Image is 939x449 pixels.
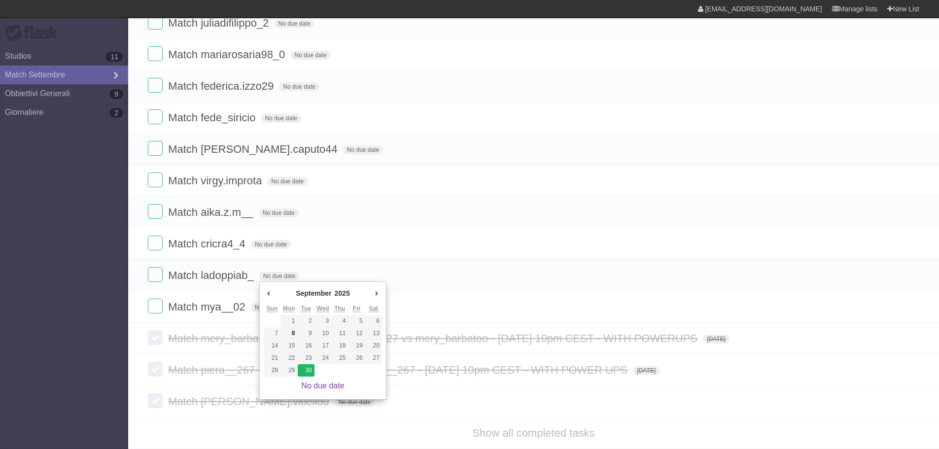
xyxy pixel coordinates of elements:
label: Done [148,236,163,250]
span: Match [PERSON_NAME].caputo44 [168,143,340,155]
a: No due date [301,381,344,390]
label: Done [148,393,163,408]
abbr: Friday [353,305,360,312]
div: September [294,286,333,301]
span: No due date [343,145,383,154]
span: Match cricra4_4 [168,238,248,250]
button: 18 [331,340,348,352]
button: 12 [348,327,365,340]
label: Done [148,362,163,377]
span: Match mya__02 [168,301,248,313]
button: 30 [298,364,314,377]
button: 5 [348,315,365,327]
abbr: Wednesday [316,305,329,312]
label: Done [148,78,163,93]
span: [DATE] [703,335,730,344]
button: 7 [264,327,280,340]
label: Done [148,173,163,187]
div: Flask [5,24,64,42]
button: 16 [298,340,314,352]
span: No due date [290,51,330,60]
abbr: Saturday [369,305,378,312]
button: 27 [365,352,382,364]
span: Match mariarosaria98_0 [168,48,287,61]
span: No due date [335,398,375,407]
span: Match aika.z.m__ [168,206,255,218]
button: 25 [331,352,348,364]
span: No due date [268,177,308,186]
span: No due date [259,208,299,217]
label: Done [148,15,163,30]
button: 21 [264,352,280,364]
div: 2025 [333,286,351,301]
button: 28 [264,364,280,377]
button: 8 [280,327,297,340]
button: 6 [365,315,382,327]
button: 14 [264,340,280,352]
button: 9 [298,327,314,340]
span: Match virgy.improta [168,174,264,187]
label: Done [148,299,163,313]
span: Match juliadifilippo_2 [168,17,271,29]
abbr: Monday [283,305,295,312]
button: 23 [298,352,314,364]
label: Done [148,204,163,219]
span: Match [PERSON_NAME].vitiello0 [168,395,331,408]
button: 2 [298,315,314,327]
b: 9 [109,89,123,99]
span: No due date [251,240,291,249]
button: 17 [314,340,331,352]
b: 11 [105,52,123,62]
span: Match ladoppiab_ [168,269,256,281]
label: Done [148,109,163,124]
button: 24 [314,352,331,364]
button: 19 [348,340,365,352]
span: No due date [279,82,319,91]
abbr: Sunday [267,305,278,312]
span: Match piera__267 --- gamestarted01 vs piera__267 - [DATE] 10pm CEST - WITH POWER UPS [168,364,630,376]
abbr: Tuesday [301,305,311,312]
button: 20 [365,340,382,352]
label: Done [148,267,163,282]
span: Match federica.izzo29 [168,80,276,92]
span: No due date [274,19,314,28]
span: No due date [261,114,301,123]
b: 2 [109,108,123,118]
span: No due date [251,303,291,312]
label: Done [148,330,163,345]
label: Done [148,46,163,61]
span: Match fede_siricio [168,111,258,124]
span: No due date [259,272,299,280]
button: 10 [314,327,331,340]
button: 26 [348,352,365,364]
button: 15 [280,340,297,352]
button: Next Month [372,286,382,301]
button: 4 [331,315,348,327]
span: [DATE] [633,366,660,375]
label: Done [148,141,163,156]
button: 3 [314,315,331,327]
span: Match mery_barbatoo 20-30 --- fridakahlo19527 vs mery_barbatoo - [DATE] 10pm CEST - WITH POWERUPS [168,332,700,345]
button: 11 [331,327,348,340]
button: 29 [280,364,297,377]
button: 22 [280,352,297,364]
a: Show all completed tasks [472,427,594,439]
button: Previous Month [264,286,274,301]
abbr: Thursday [334,305,345,312]
button: 13 [365,327,382,340]
button: 1 [280,315,297,327]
